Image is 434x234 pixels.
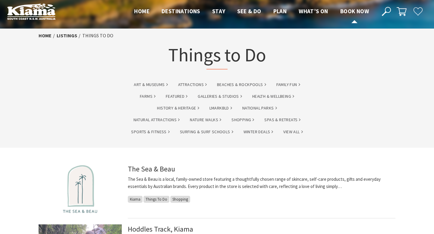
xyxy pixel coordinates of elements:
span: Destinations [162,8,200,15]
a: Natural Attractions [134,116,180,123]
a: Nature Walks [190,116,221,123]
a: lmarkbld [209,105,232,112]
p: The Sea & Beau is a local, family-owned store featuring a thoughtfully chosen range of skincare, ... [128,176,395,190]
a: Hoddles Track, Kiama [128,224,193,234]
nav: Main Menu [128,7,375,17]
a: Winter Deals [244,128,273,135]
a: The Sea & Beau [128,164,175,174]
a: Home [39,32,52,39]
a: View All [283,128,303,135]
span: Book now [340,8,369,15]
span: See & Do [237,8,261,15]
a: Featured [166,93,187,100]
span: Kiama [128,196,143,203]
span: What’s On [299,8,328,15]
a: National Parks [242,105,277,112]
a: Shopping [231,116,254,123]
a: Health & Wellbeing [252,93,294,100]
a: Art & Museums [134,81,168,88]
img: Kiama Logo [7,3,55,20]
a: Family Fun [276,81,300,88]
span: Shopping [170,196,190,203]
span: Things To Do [143,196,169,203]
a: Galleries & Studios [198,93,242,100]
a: listings [57,32,77,39]
h1: Things to Do [168,43,266,69]
li: Things To Do [82,32,113,40]
a: Attractions [178,81,207,88]
a: Sports & Fitness [131,128,169,135]
span: Stay [212,8,225,15]
span: Plan [273,8,287,15]
a: Spas & Retreats [264,116,300,123]
a: History & Heritage [157,105,199,112]
a: Farms [140,93,156,100]
span: Home [134,8,149,15]
a: Beaches & Rockpools [217,81,266,88]
a: Surfing & Surf Schools [180,128,233,135]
